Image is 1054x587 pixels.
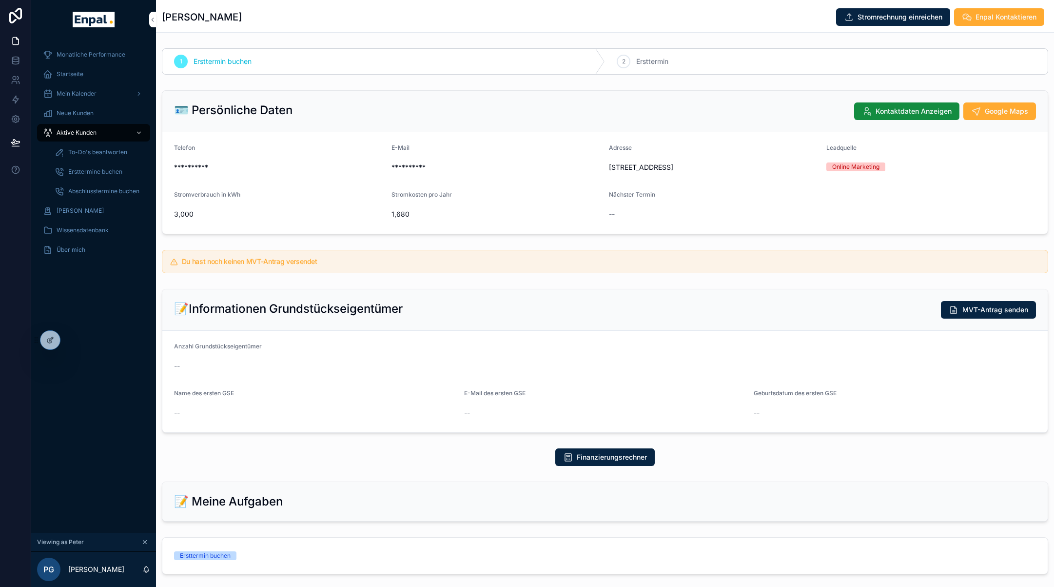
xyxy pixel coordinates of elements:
[180,551,231,560] div: Ersttermin buchen
[609,209,615,219] span: --
[954,8,1044,26] button: Enpal Kontaktieren
[37,104,150,122] a: Neue Kunden
[174,408,180,418] span: --
[941,301,1036,319] button: MVT-Antrag senden
[609,144,632,151] span: Adresse
[57,109,94,117] span: Neue Kunden
[49,143,150,161] a: To-Do's beantworten
[37,538,84,546] span: Viewing as Peter
[49,182,150,200] a: Abschlusstermine buchen
[174,191,240,198] span: Stromverbrauch in kWh
[57,90,97,98] span: Mein Kalender
[57,51,125,59] span: Monatliche Performance
[174,144,195,151] span: Telefon
[836,8,950,26] button: Stromrechnung einreichen
[57,246,85,254] span: Über mich
[854,102,959,120] button: Kontaktdaten Anzeigen
[391,191,452,198] span: Stromkosten pro Jahr
[37,222,150,239] a: Wissensdatenbank
[57,207,104,215] span: [PERSON_NAME]
[37,202,150,220] a: [PERSON_NAME]
[858,12,942,22] span: Stromrechnung einreichen
[636,57,668,66] span: Ersttermin
[174,301,403,317] h2: 📝Informationen Grundstückseigentümer
[37,85,150,102] a: Mein Kalender
[68,168,122,176] span: Ersttermine buchen
[464,408,470,418] span: --
[826,144,857,151] span: Leadquelle
[174,209,384,219] span: 3,000
[832,162,879,171] div: Online Marketing
[37,65,150,83] a: Startseite
[609,162,819,172] span: [STREET_ADDRESS]
[194,57,252,66] span: Ersttermin buchen
[174,102,293,118] h2: 🪪 Persönliche Daten
[174,389,234,397] span: Name des ersten GSE
[754,389,837,397] span: Geburtsdatum des ersten GSE
[43,564,54,575] span: PG
[962,305,1028,315] span: MVT-Antrag senden
[464,389,526,397] span: E-Mail des ersten GSE
[37,241,150,259] a: Über mich
[57,70,83,78] span: Startseite
[68,187,139,195] span: Abschlusstermine buchen
[57,129,97,137] span: Aktive Kunden
[174,494,283,509] h2: 📝 Meine Aufgaben
[68,148,127,156] span: To-Do's beantworten
[162,538,1048,574] a: Ersttermin buchen
[73,12,114,27] img: App logo
[57,226,109,234] span: Wissensdatenbank
[555,448,655,466] button: Finanzierungsrechner
[174,343,262,350] span: Anzahl Grundstückseigentümer
[391,144,410,151] span: E-Mail
[876,106,952,116] span: Kontaktdaten Anzeigen
[985,106,1028,116] span: Google Maps
[182,258,1040,265] h5: Du hast noch keinen MVT-Antrag versendet
[609,191,655,198] span: Nächster Termin
[37,124,150,142] a: Aktive Kunden
[976,12,1036,22] span: Enpal Kontaktieren
[391,209,601,219] span: 1,680
[68,565,124,574] p: [PERSON_NAME]
[754,408,760,418] span: --
[31,39,156,271] div: scrollable content
[49,163,150,181] a: Ersttermine buchen
[174,361,180,371] span: --
[37,46,150,63] a: Monatliche Performance
[577,452,647,462] span: Finanzierungsrechner
[162,10,242,24] h1: [PERSON_NAME]
[963,102,1036,120] button: Google Maps
[622,58,625,65] span: 2
[180,58,182,65] span: 1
